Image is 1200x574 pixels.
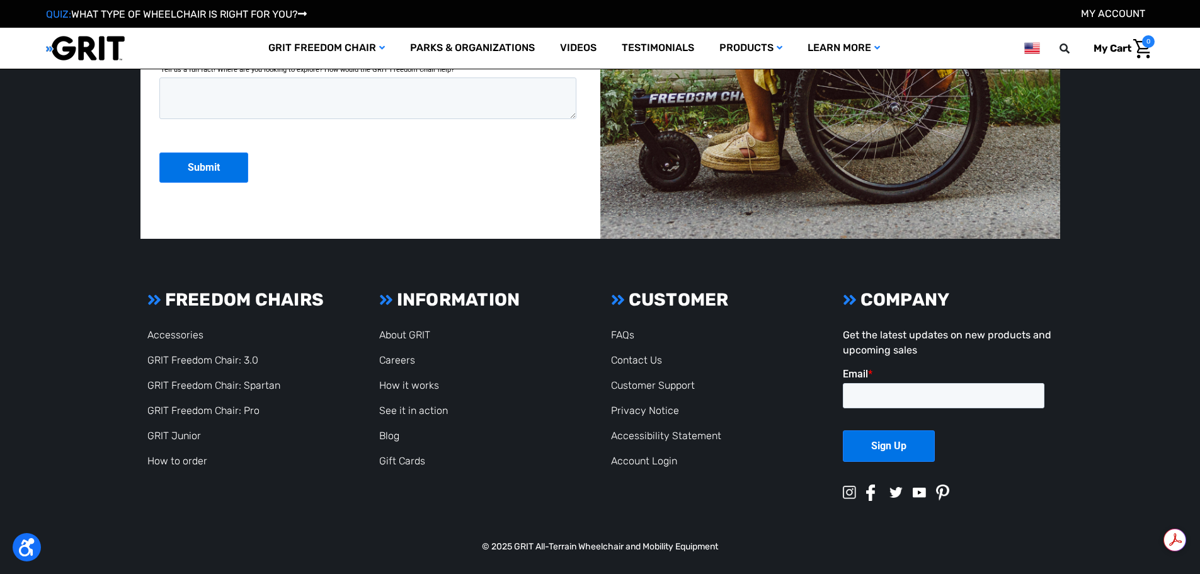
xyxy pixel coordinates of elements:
a: Privacy Notice [611,405,679,416]
a: Blog [379,430,399,442]
img: twitter [889,487,903,498]
img: pinterest [936,485,949,501]
img: us.png [1024,40,1039,56]
img: Cart [1133,39,1151,59]
a: GRIT Freedom Chair: Pro [147,405,260,416]
img: GRIT All-Terrain Wheelchair and Mobility Equipment [46,35,125,61]
img: facebook [866,485,876,501]
a: How it works [379,379,439,391]
p: © 2025 GRIT All-Terrain Wheelchair and Mobility Equipment [140,540,1060,553]
a: QUIZ:WHAT TYPE OF WHEELCHAIR IS RIGHT FOR YOU? [46,8,307,20]
a: Accessories [147,329,203,341]
a: Videos [547,28,609,69]
h3: COMPANY [843,289,1052,311]
a: Account Login [611,455,677,467]
img: instagram [843,486,856,499]
a: Contact Us [611,354,662,366]
a: GRIT Junior [147,430,201,442]
a: Customer Support [611,379,695,391]
a: Account [1081,8,1145,20]
a: Products [707,28,795,69]
a: FAQs [611,329,634,341]
p: Get the latest updates on new products and upcoming sales [843,328,1052,358]
a: GRIT Freedom Chair: Spartan [147,379,280,391]
h3: CUSTOMER [611,289,820,311]
a: Testimonials [609,28,707,69]
a: Accessibility Statement [611,430,721,442]
h3: FREEDOM CHAIRS [147,289,357,311]
a: How to order [147,455,207,467]
a: Parks & Organizations [397,28,547,69]
a: GRIT Freedom Chair [256,28,397,69]
a: Careers [379,354,415,366]
span: 0 [1142,35,1155,48]
input: Search [1065,35,1084,62]
span: QUIZ: [46,8,71,20]
a: GRIT Freedom Chair: 3.0 [147,354,258,366]
span: My Cart [1094,42,1131,54]
h3: INFORMATION [379,289,588,311]
a: Gift Cards [379,455,425,467]
a: See it in action [379,405,448,416]
img: youtube [913,488,926,498]
a: Cart with 0 items [1084,35,1155,62]
a: About GRIT [379,329,430,341]
a: Learn More [795,28,893,69]
iframe: Form 1 [843,368,1052,473]
span: Phone Number [211,52,279,64]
